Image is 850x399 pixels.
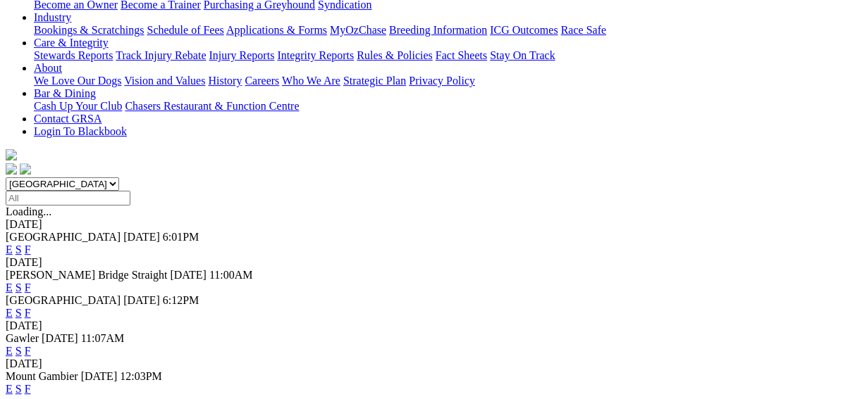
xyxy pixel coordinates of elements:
[34,75,121,87] a: We Love Our Dogs
[226,24,327,36] a: Applications & Forms
[34,24,844,37] div: Industry
[208,75,242,87] a: History
[6,281,13,293] a: E
[34,24,144,36] a: Bookings & Scratchings
[6,149,17,160] img: logo-grsa-white.png
[343,75,406,87] a: Strategic Plan
[6,205,51,217] span: Loading...
[163,231,199,243] span: 6:01PM
[116,49,206,61] a: Track Injury Rebate
[6,231,121,243] span: [GEOGRAPHIC_DATA]
[34,62,62,74] a: About
[124,75,205,87] a: Vision and Values
[123,294,160,306] span: [DATE]
[6,191,130,205] input: Select date
[170,269,207,281] span: [DATE]
[6,370,78,382] span: Mount Gambier
[147,24,223,36] a: Schedule of Fees
[389,24,487,36] a: Breeding Information
[330,24,386,36] a: MyOzChase
[6,332,39,344] span: Gawler
[81,332,125,344] span: 11:07AM
[16,345,22,357] a: S
[120,370,162,382] span: 12:03PM
[282,75,340,87] a: Who We Are
[34,11,71,23] a: Industry
[34,49,113,61] a: Stewards Reports
[34,100,122,112] a: Cash Up Your Club
[25,243,31,255] a: F
[25,383,31,395] a: F
[6,345,13,357] a: E
[81,370,118,382] span: [DATE]
[490,24,558,36] a: ICG Outcomes
[6,383,13,395] a: E
[25,345,31,357] a: F
[6,357,844,370] div: [DATE]
[34,75,844,87] div: About
[20,163,31,175] img: twitter.svg
[409,75,475,87] a: Privacy Policy
[245,75,279,87] a: Careers
[123,231,160,243] span: [DATE]
[6,307,13,319] a: E
[6,163,17,175] img: facebook.svg
[25,307,31,319] a: F
[490,49,555,61] a: Stay On Track
[16,383,22,395] a: S
[34,113,101,125] a: Contact GRSA
[209,269,253,281] span: 11:00AM
[6,243,13,255] a: E
[16,307,22,319] a: S
[42,332,78,344] span: [DATE]
[6,256,844,269] div: [DATE]
[6,269,167,281] span: [PERSON_NAME] Bridge Straight
[34,100,844,113] div: Bar & Dining
[436,49,487,61] a: Fact Sheets
[6,218,844,231] div: [DATE]
[209,49,274,61] a: Injury Reports
[34,87,96,99] a: Bar & Dining
[34,49,844,62] div: Care & Integrity
[163,294,199,306] span: 6:12PM
[25,281,31,293] a: F
[6,319,844,332] div: [DATE]
[16,281,22,293] a: S
[34,125,127,137] a: Login To Blackbook
[6,294,121,306] span: [GEOGRAPHIC_DATA]
[277,49,354,61] a: Integrity Reports
[357,49,433,61] a: Rules & Policies
[16,243,22,255] a: S
[34,37,109,49] a: Care & Integrity
[125,100,299,112] a: Chasers Restaurant & Function Centre
[560,24,605,36] a: Race Safe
